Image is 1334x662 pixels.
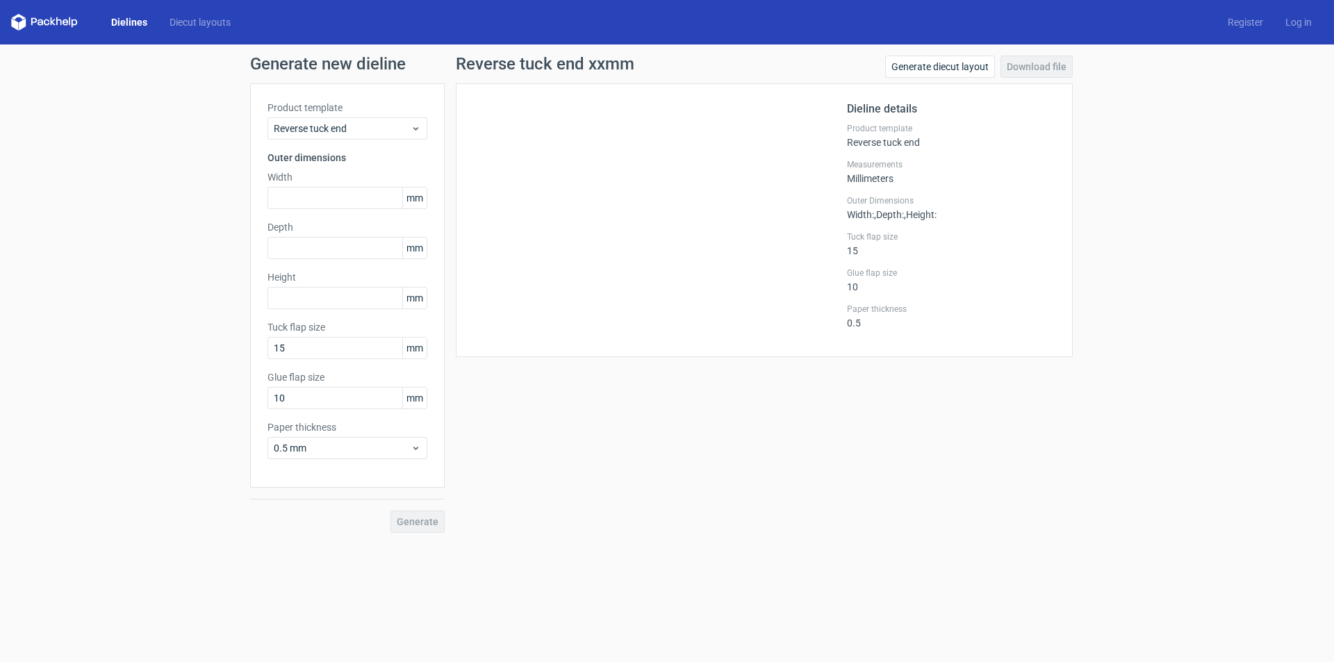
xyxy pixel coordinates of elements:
[847,304,1055,329] div: 0.5
[267,170,427,184] label: Width
[847,159,1055,184] div: Millimeters
[267,101,427,115] label: Product template
[847,209,874,220] span: Width :
[158,15,242,29] a: Diecut layouts
[847,101,1055,117] h2: Dieline details
[847,123,1055,134] label: Product template
[402,238,427,258] span: mm
[885,56,995,78] a: Generate diecut layout
[402,288,427,308] span: mm
[1274,15,1323,29] a: Log in
[847,231,1055,242] label: Tuck flap size
[847,159,1055,170] label: Measurements
[274,122,411,135] span: Reverse tuck end
[847,267,1055,279] label: Glue flap size
[100,15,158,29] a: Dielines
[402,388,427,408] span: mm
[250,56,1084,72] h1: Generate new dieline
[904,209,937,220] span: , Height :
[456,56,634,72] h1: Reverse tuck end xxmm
[274,441,411,455] span: 0.5 mm
[847,123,1055,148] div: Reverse tuck end
[267,220,427,234] label: Depth
[267,420,427,434] label: Paper thickness
[267,151,427,165] h3: Outer dimensions
[847,304,1055,315] label: Paper thickness
[874,209,904,220] span: , Depth :
[267,370,427,384] label: Glue flap size
[267,320,427,334] label: Tuck flap size
[402,338,427,358] span: mm
[402,188,427,208] span: mm
[1217,15,1274,29] a: Register
[847,195,1055,206] label: Outer Dimensions
[267,270,427,284] label: Height
[847,231,1055,256] div: 15
[847,267,1055,292] div: 10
